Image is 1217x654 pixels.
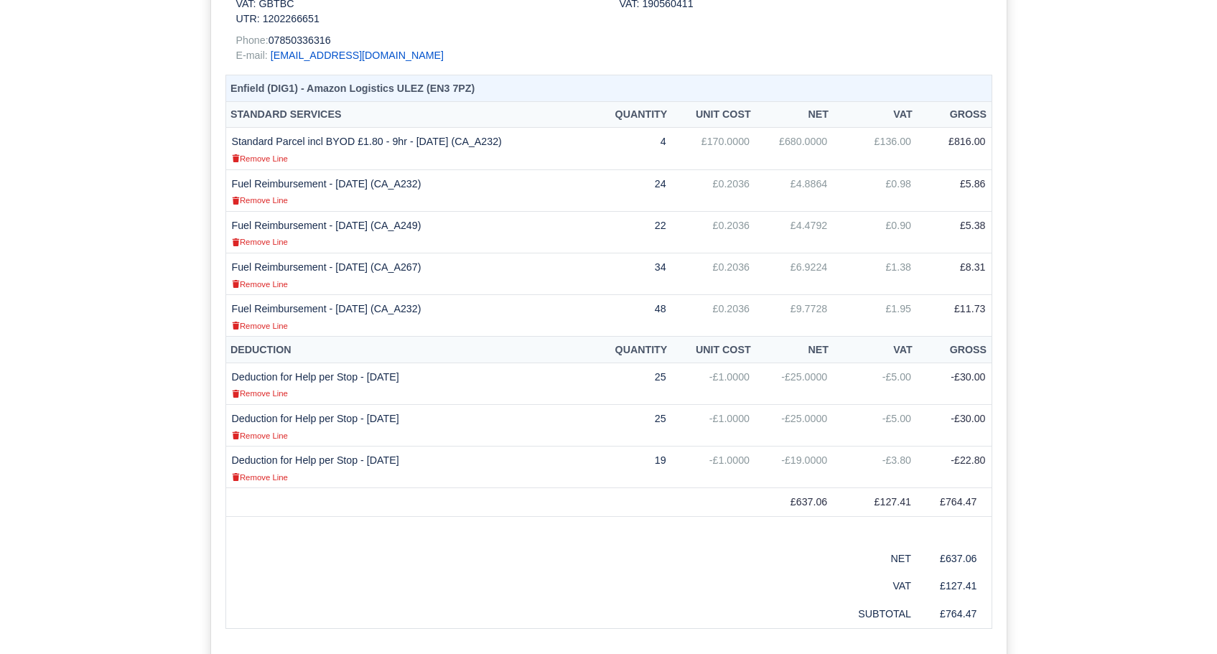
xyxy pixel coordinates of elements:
[271,50,444,61] a: [EMAIL_ADDRESS][DOMAIN_NAME]
[917,488,992,517] td: £764.47
[917,128,992,169] td: £816.00
[755,169,833,211] td: £4.8864
[672,337,755,363] th: Unit Cost
[225,447,592,488] td: Deduction for Help per Stop - [DATE]
[755,363,833,404] td: -£25.0000
[917,447,992,488] td: -£22.80
[232,238,288,246] small: Remove Line
[592,128,672,169] td: 4
[917,211,992,253] td: £5.38
[672,211,755,253] td: £0.2036
[833,545,917,573] td: NET
[232,322,288,330] small: Remove Line
[672,169,755,211] td: £0.2036
[672,363,755,404] td: -£1.0000
[833,337,917,363] th: VAT
[592,363,672,404] td: 25
[672,128,755,169] td: £170.0000
[917,337,992,363] th: Gross
[232,319,288,331] a: Remove Line
[833,253,917,294] td: £1.38
[672,447,755,488] td: -£1.0000
[225,363,592,404] td: Deduction for Help per Stop - [DATE]
[1145,585,1217,654] iframe: Chat Widget
[232,194,288,205] a: Remove Line
[225,211,592,253] td: Fuel Reimbursement - [DATE] (CA_A249)
[917,404,992,446] td: -£30.00
[755,211,833,253] td: £4.4792
[833,294,917,336] td: £1.95
[833,363,917,404] td: -£5.00
[232,280,288,289] small: Remove Line
[917,600,992,628] td: £764.47
[833,101,917,128] th: VAT
[833,600,917,628] td: SUBTOTAL
[592,211,672,253] td: 22
[225,253,592,294] td: Fuel Reimbursement - [DATE] (CA_A267)
[755,337,833,363] th: Net
[755,128,833,169] td: £680.0000
[232,196,288,205] small: Remove Line
[833,169,917,211] td: £0.98
[917,253,992,294] td: £8.31
[225,294,592,336] td: Fuel Reimbursement - [DATE] (CA_A232)
[917,572,992,600] td: £127.41
[592,253,672,294] td: 34
[755,488,833,517] td: £637.06
[232,473,288,482] small: Remove Line
[232,471,288,482] a: Remove Line
[225,75,992,102] th: Enfield (DIG1) - Amazon Logistics ULEZ (EN3 7PZ)
[672,253,755,294] td: £0.2036
[833,404,917,446] td: -£5.00
[592,101,672,128] th: Quantity
[232,431,288,440] small: Remove Line
[672,294,755,336] td: £0.2036
[232,154,288,163] small: Remove Line
[833,572,917,600] td: VAT
[917,294,992,336] td: £11.73
[672,404,755,446] td: -£1.0000
[232,235,288,247] a: Remove Line
[225,169,592,211] td: Fuel Reimbursement - [DATE] (CA_A232)
[225,337,592,363] th: Deduction
[225,128,592,169] td: Standard Parcel incl BYOD £1.80 - 9hr - [DATE] (CA_A232)
[592,337,672,363] th: Quantity
[592,447,672,488] td: 19
[755,447,833,488] td: -£19.0000
[917,101,992,128] th: Gross
[833,447,917,488] td: -£3.80
[225,101,592,128] th: Standard Services
[755,253,833,294] td: £6.9224
[917,545,992,573] td: £637.06
[672,101,755,128] th: Unit Cost
[917,169,992,211] td: £5.86
[232,389,288,398] small: Remove Line
[236,50,268,61] span: E-mail:
[755,101,833,128] th: Net
[232,387,288,398] a: Remove Line
[755,294,833,336] td: £9.7728
[236,34,269,46] span: Phone:
[833,488,917,517] td: £127.41
[236,33,598,48] p: 07850336316
[592,404,672,446] td: 25
[592,294,672,336] td: 48
[225,404,592,446] td: Deduction for Help per Stop - [DATE]
[232,429,288,441] a: Remove Line
[236,11,598,27] p: UTR: 1202266651
[833,211,917,253] td: £0.90
[833,128,917,169] td: £136.00
[592,169,672,211] td: 24
[917,363,992,404] td: -£30.00
[755,404,833,446] td: -£25.0000
[232,278,288,289] a: Remove Line
[232,152,288,164] a: Remove Line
